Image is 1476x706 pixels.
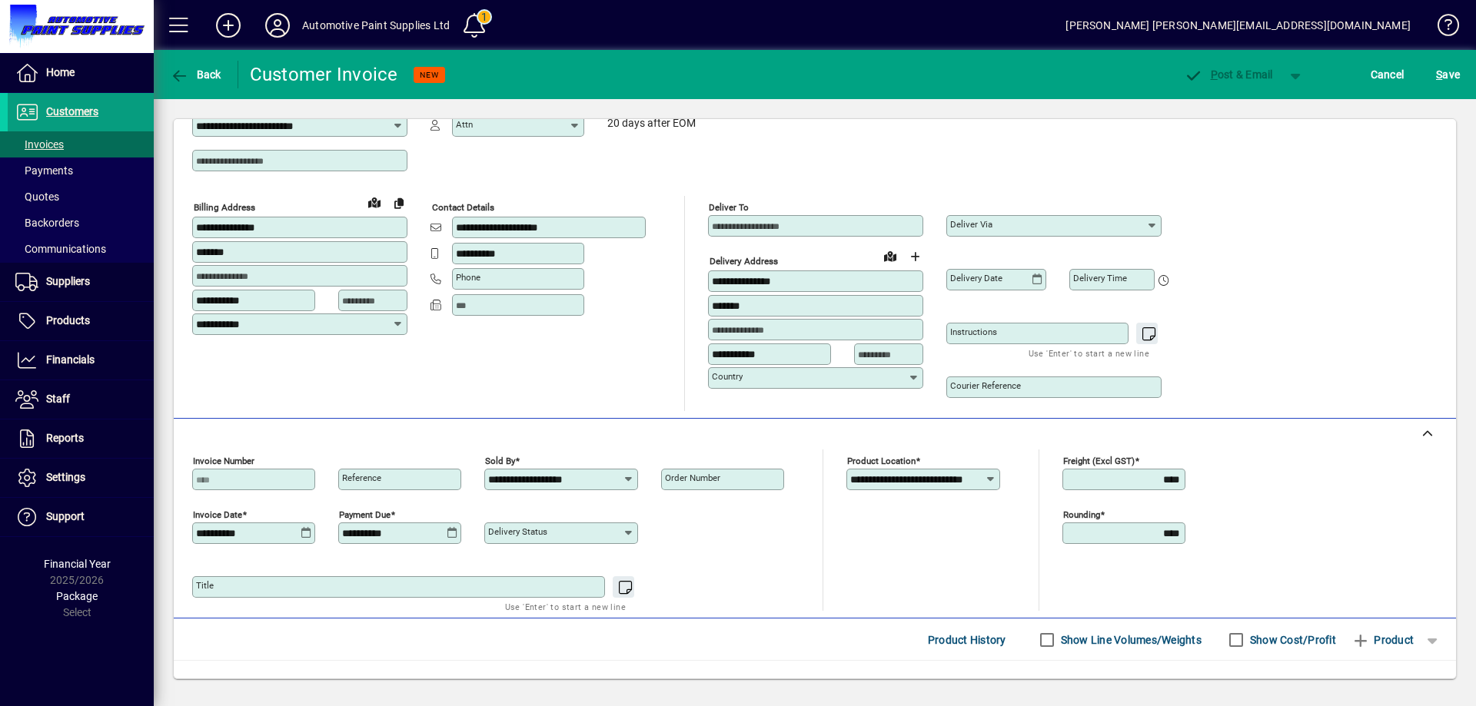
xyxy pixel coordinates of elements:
[8,341,154,380] a: Financials
[46,275,90,287] span: Suppliers
[46,105,98,118] span: Customers
[204,12,253,39] button: Add
[1344,626,1421,654] button: Product
[193,509,242,520] mat-label: Invoice date
[485,456,515,466] mat-label: Sold by
[1351,628,1414,652] span: Product
[362,190,387,214] a: View on map
[488,526,547,537] mat-label: Delivery status
[250,62,398,87] div: Customer Invoice
[1436,62,1460,87] span: ave
[8,131,154,157] a: Invoices
[339,509,391,520] mat-label: Payment due
[1211,68,1218,81] span: P
[8,459,154,497] a: Settings
[1367,61,1408,88] button: Cancel
[8,54,154,92] a: Home
[46,393,70,405] span: Staff
[154,61,238,88] app-page-header-button: Back
[56,590,98,602] span: Package
[1073,273,1127,283] mat-label: Delivery time
[8,210,154,236] a: Backorders
[456,119,473,130] mat-label: Attn
[15,217,79,229] span: Backorders
[46,432,84,444] span: Reports
[1063,509,1100,520] mat-label: Rounding
[8,184,154,210] a: Quotes
[709,202,749,213] mat-label: Deliver To
[15,164,73,177] span: Payments
[46,471,85,483] span: Settings
[420,70,439,80] span: NEW
[950,219,992,230] mat-label: Deliver via
[15,243,106,255] span: Communications
[1065,13,1411,38] div: [PERSON_NAME] [PERSON_NAME][EMAIL_ADDRESS][DOMAIN_NAME]
[387,191,411,215] button: Copy to Delivery address
[1432,61,1464,88] button: Save
[342,472,381,483] mat-label: Reference
[950,273,1002,283] mat-label: Delivery date
[1436,68,1442,81] span: S
[166,61,225,88] button: Back
[922,626,1012,654] button: Product History
[1184,68,1273,81] span: ost & Email
[847,456,916,466] mat-label: Product location
[1247,632,1336,648] label: Show Cost/Profit
[928,628,1006,652] span: Product History
[950,326,997,337] mat-label: Instructions
[46,353,95,366] span: Financials
[196,580,214,591] mat-label: Title
[878,244,903,268] a: View on map
[456,272,480,283] mat-label: Phone
[607,118,696,130] span: 20 days after EOM
[712,371,743,382] mat-label: Country
[903,244,927,269] button: Choose address
[1063,456,1135,466] mat-label: Freight (excl GST)
[1029,344,1149,362] mat-hint: Use 'Enter' to start a new line
[193,456,254,466] mat-label: Invoice number
[253,12,302,39] button: Profile
[8,419,154,458] a: Reports
[950,380,1021,391] mat-label: Courier Reference
[8,302,154,340] a: Products
[1371,62,1405,87] span: Cancel
[1176,61,1281,88] button: Post & Email
[44,558,111,570] span: Financial Year
[8,380,154,419] a: Staff
[46,510,85,522] span: Support
[302,13,450,38] div: Automotive Paint Supplies Ltd
[15,138,64,151] span: Invoices
[46,314,90,326] span: Products
[1058,632,1202,648] label: Show Line Volumes/Weights
[46,66,75,78] span: Home
[1426,3,1457,53] a: Knowledge Base
[8,498,154,536] a: Support
[15,191,59,203] span: Quotes
[665,472,720,483] mat-label: Order number
[170,68,221,81] span: Back
[8,236,154,262] a: Communications
[8,263,154,301] a: Suppliers
[505,598,626,615] mat-hint: Use 'Enter' to start a new line
[8,157,154,184] a: Payments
